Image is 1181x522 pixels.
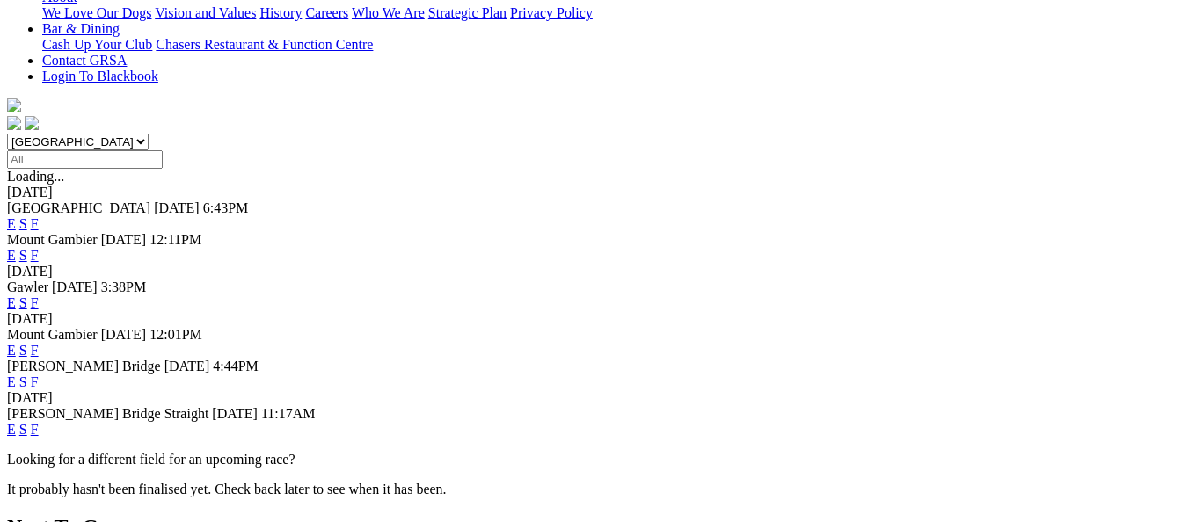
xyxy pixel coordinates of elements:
[42,5,1174,21] div: About
[7,482,447,497] partial: It probably hasn't been finalised yet. Check back later to see when it has been.
[19,422,27,437] a: S
[31,422,39,437] a: F
[7,295,16,310] a: E
[7,232,98,247] span: Mount Gambier
[101,327,147,342] span: [DATE]
[7,452,1174,468] p: Looking for a different field for an upcoming race?
[510,5,593,20] a: Privacy Policy
[7,216,16,231] a: E
[7,327,98,342] span: Mount Gambier
[7,279,48,294] span: Gawler
[101,232,147,247] span: [DATE]
[154,200,200,215] span: [DATE]
[7,116,21,130] img: facebook.svg
[31,374,39,389] a: F
[42,53,127,68] a: Contact GRSA
[42,69,158,83] a: Login To Blackbook
[31,295,39,310] a: F
[7,150,163,169] input: Select date
[305,5,348,20] a: Careers
[7,311,1174,327] div: [DATE]
[149,232,201,247] span: 12:11PM
[19,374,27,389] a: S
[7,374,16,389] a: E
[42,21,120,36] a: Bar & Dining
[42,37,152,52] a: Cash Up Your Club
[31,343,39,358] a: F
[7,264,1174,279] div: [DATE]
[7,169,64,184] span: Loading...
[7,406,208,421] span: [PERSON_NAME] Bridge Straight
[19,248,27,263] a: S
[19,216,27,231] a: S
[428,5,507,20] a: Strategic Plan
[7,343,16,358] a: E
[25,116,39,130] img: twitter.svg
[164,359,210,373] span: [DATE]
[52,279,98,294] span: [DATE]
[352,5,425,20] a: Who We Are
[19,295,27,310] a: S
[7,185,1174,200] div: [DATE]
[7,248,16,263] a: E
[42,5,151,20] a: We Love Our Dogs
[101,279,147,294] span: 3:38PM
[42,37,1174,53] div: Bar & Dining
[7,98,21,112] img: logo-grsa-white.png
[7,200,150,215] span: [GEOGRAPHIC_DATA]
[19,343,27,358] a: S
[7,422,16,437] a: E
[155,5,256,20] a: Vision and Values
[31,248,39,263] a: F
[7,390,1174,406] div: [DATE]
[7,359,161,373] span: [PERSON_NAME] Bridge
[212,406,258,421] span: [DATE]
[203,200,249,215] span: 6:43PM
[156,37,373,52] a: Chasers Restaurant & Function Centre
[149,327,202,342] span: 12:01PM
[261,406,316,421] span: 11:17AM
[31,216,39,231] a: F
[259,5,302,20] a: History
[213,359,259,373] span: 4:44PM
